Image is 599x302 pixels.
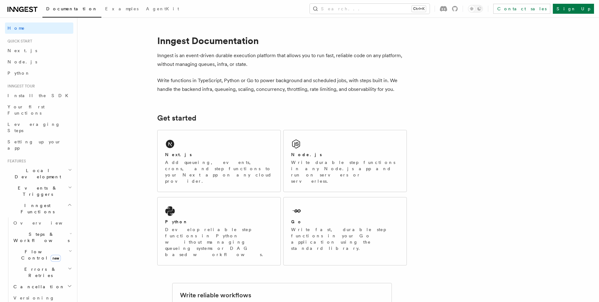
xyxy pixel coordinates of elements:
span: Documentation [46,6,98,11]
button: Errors & Retries [11,264,73,281]
span: Flow Control [11,249,69,261]
h1: Inngest Documentation [157,35,407,46]
kbd: Ctrl+K [412,6,426,12]
p: Write durable step functions in any Node.js app and run on servers or serverless. [291,159,399,184]
h2: Node.js [291,151,322,158]
span: Home [7,25,25,31]
span: Install the SDK [7,93,72,98]
a: Next.js [5,45,73,56]
a: PythonDevelop reliable step functions in Python without managing queueing systems or DAG based wo... [157,197,281,265]
span: Leveraging Steps [7,122,60,133]
span: Setting up your app [7,139,61,151]
a: Setting up your app [5,136,73,154]
span: AgentKit [146,6,179,11]
p: Write fast, durable step functions in your Go application using the standard library. [291,226,399,251]
button: Flow Controlnew [11,246,73,264]
button: Toggle dark mode [468,5,483,12]
a: Next.jsAdd queueing, events, crons, and step functions to your Next app on any cloud provider. [157,130,281,192]
a: GoWrite fast, durable step functions in your Go application using the standard library. [283,197,407,265]
a: Home [5,22,73,34]
span: Inngest tour [5,84,35,89]
span: Versioning [13,295,55,300]
a: Your first Functions [5,101,73,119]
button: Cancellation [11,281,73,292]
p: Add queueing, events, crons, and step functions to your Next app on any cloud provider. [165,159,273,184]
span: new [51,255,61,262]
button: Local Development [5,165,73,182]
h2: Next.js [165,151,192,158]
span: Features [5,159,26,164]
a: Install the SDK [5,90,73,101]
a: Documentation [42,2,101,17]
h2: Go [291,219,302,225]
button: Events & Triggers [5,182,73,200]
button: Steps & Workflows [11,229,73,246]
span: Local Development [5,167,68,180]
a: Python [5,67,73,79]
a: Leveraging Steps [5,119,73,136]
p: Inngest is an event-driven durable execution platform that allows you to run fast, reliable code ... [157,51,407,69]
span: Your first Functions [7,104,45,116]
span: Next.js [7,48,37,53]
button: Search...Ctrl+K [310,4,430,14]
a: Contact sales [493,4,550,14]
h2: Write reliable workflows [180,291,251,300]
span: Examples [105,6,139,11]
p: Develop reliable step functions in Python without managing queueing systems or DAG based workflows. [165,226,273,258]
span: Inngest Functions [5,202,67,215]
h2: Python [165,219,188,225]
a: Sign Up [553,4,594,14]
span: Steps & Workflows [11,231,70,244]
span: Quick start [5,39,32,44]
a: Get started [157,114,196,122]
span: Node.js [7,59,37,64]
span: Cancellation [11,284,65,290]
p: Write functions in TypeScript, Python or Go to power background and scheduled jobs, with steps bu... [157,76,407,94]
span: Events & Triggers [5,185,68,197]
a: Overview [11,217,73,229]
a: Examples [101,2,142,17]
a: Node.js [5,56,73,67]
a: AgentKit [142,2,183,17]
span: Python [7,71,30,76]
span: Errors & Retries [11,266,68,279]
a: Node.jsWrite durable step functions in any Node.js app and run on servers or serverless. [283,130,407,192]
span: Overview [13,220,78,225]
button: Inngest Functions [5,200,73,217]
